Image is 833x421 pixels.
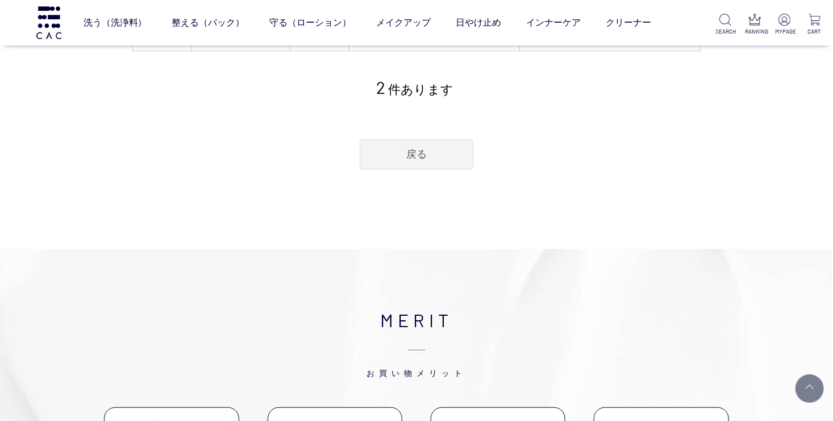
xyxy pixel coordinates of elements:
a: メイクアップ [377,7,431,39]
p: MYPAGE [775,27,794,36]
span: お買い物メリット [104,333,729,379]
a: 守る（ローション） [270,7,352,39]
a: CART [805,14,824,36]
a: MYPAGE [775,14,794,36]
a: インナーケア [527,7,581,39]
h2: MERIT [104,306,729,379]
a: SEARCH [715,14,735,36]
a: 日やけ止め [456,7,502,39]
a: クリーナー [606,7,652,39]
a: 洗う（洗浄料） [84,7,147,39]
span: 件あります [377,82,454,97]
a: 戻る [360,139,473,170]
p: RANKING [745,27,765,36]
span: 2 [377,77,386,97]
a: RANKING [745,14,765,36]
img: logo [35,6,63,39]
p: SEARCH [715,27,735,36]
p: CART [805,27,824,36]
a: 整える（パック） [172,7,245,39]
